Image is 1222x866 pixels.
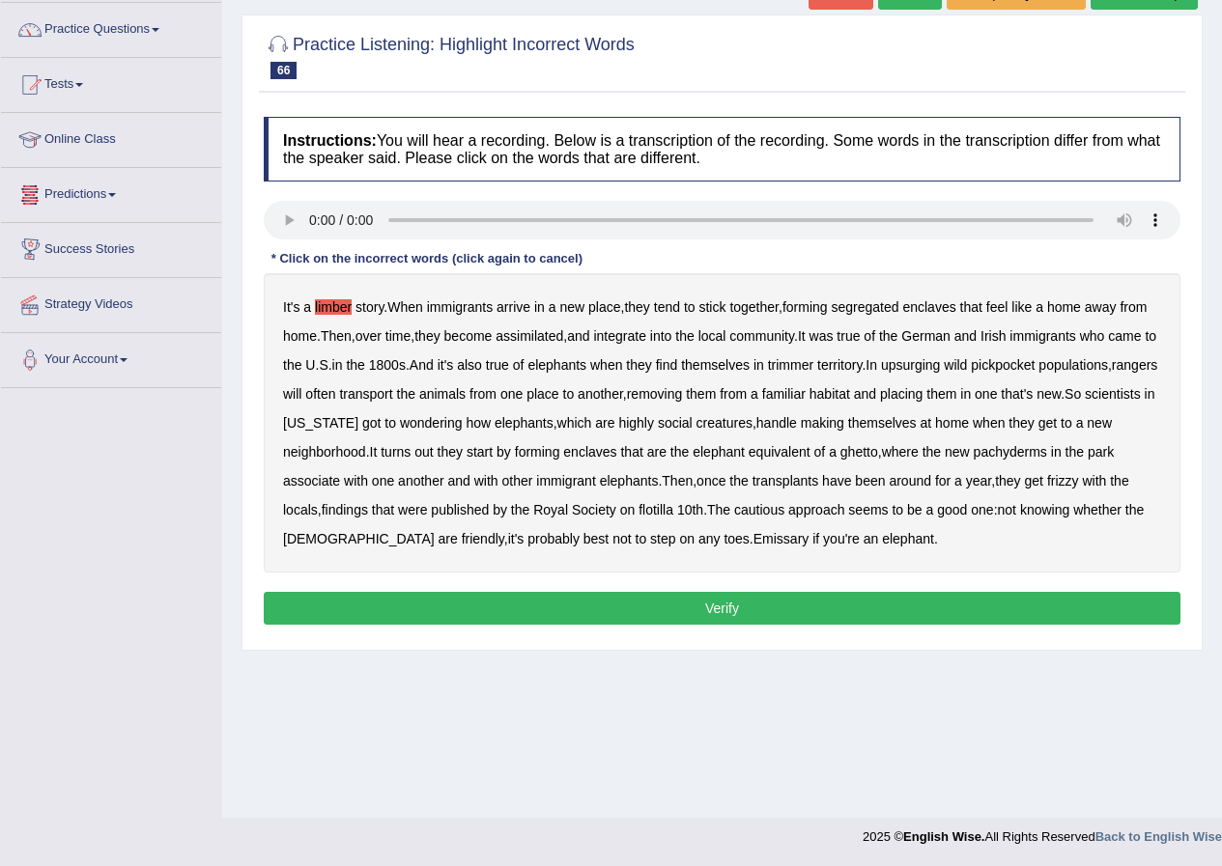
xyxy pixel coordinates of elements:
[438,444,463,460] b: they
[1001,386,1033,402] b: that's
[864,531,879,546] b: an
[1038,415,1057,431] b: get
[926,502,934,517] b: a
[788,502,844,517] b: approach
[822,473,851,489] b: have
[902,299,955,315] b: enclaves
[387,299,423,315] b: When
[863,818,1222,846] div: 2025 © All Rights Reserved
[495,415,554,431] b: elephants
[698,328,726,344] b: local
[1061,415,1072,431] b: to
[662,473,693,489] b: Then
[995,473,1020,489] b: they
[1,278,221,326] a: Strategy Videos
[486,357,509,373] b: true
[880,386,923,402] b: placing
[595,415,614,431] b: are
[926,386,956,402] b: them
[1009,415,1034,431] b: they
[372,473,394,489] b: one
[944,357,967,373] b: wild
[923,444,941,460] b: the
[751,386,758,402] b: a
[650,531,675,546] b: step
[321,328,352,344] b: Then
[372,502,394,517] b: that
[497,299,530,315] b: arrive
[283,328,317,344] b: home
[679,531,695,546] b: on
[1087,415,1112,431] b: new
[729,299,779,315] b: together
[469,386,497,402] b: from
[315,299,352,315] b: limber
[650,328,672,344] b: into
[385,328,411,344] b: time
[1,113,221,161] a: Online Class
[493,502,507,517] b: by
[502,473,533,489] b: other
[466,415,491,431] b: how
[397,386,415,402] b: the
[583,531,609,546] b: best
[1082,473,1106,489] b: with
[882,531,934,546] b: elephant
[753,357,764,373] b: in
[283,299,299,315] b: It's
[557,415,592,431] b: which
[960,299,982,315] b: that
[414,444,433,460] b: out
[749,444,810,460] b: equivalent
[410,357,434,373] b: And
[980,328,1006,344] b: Irish
[693,444,745,460] b: elephant
[515,444,560,460] b: forming
[620,502,636,517] b: on
[639,502,673,517] b: flotilla
[647,444,667,460] b: are
[1066,444,1084,460] b: the
[814,444,826,460] b: of
[855,473,885,489] b: been
[798,328,806,344] b: It
[590,357,622,373] b: when
[536,473,595,489] b: immigrant
[362,415,381,431] b: got
[578,386,623,402] b: another
[734,502,784,517] b: cautious
[567,328,589,344] b: and
[283,357,301,373] b: the
[497,444,511,460] b: by
[854,386,876,402] b: and
[782,299,828,315] b: forming
[892,502,903,517] b: to
[1020,502,1069,517] b: knowing
[305,386,335,402] b: often
[756,415,797,431] b: handle
[975,386,997,402] b: one
[801,415,844,431] b: making
[381,444,411,460] b: turns
[513,357,525,373] b: of
[447,473,469,489] b: and
[355,328,382,344] b: over
[1,168,221,216] a: Predictions
[508,531,525,546] b: it's
[698,299,725,315] b: stick
[500,386,523,402] b: one
[270,62,297,79] span: 66
[1065,386,1081,402] b: So
[1,3,221,51] a: Practice Questions
[753,473,818,489] b: transplants
[398,502,427,517] b: were
[954,473,962,489] b: a
[1110,473,1128,489] b: the
[1080,328,1105,344] b: who
[729,328,794,344] b: community
[720,386,747,402] b: from
[369,357,406,373] b: 1800s
[935,473,951,489] b: for
[527,357,586,373] b: elephants
[1,333,221,381] a: Your Account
